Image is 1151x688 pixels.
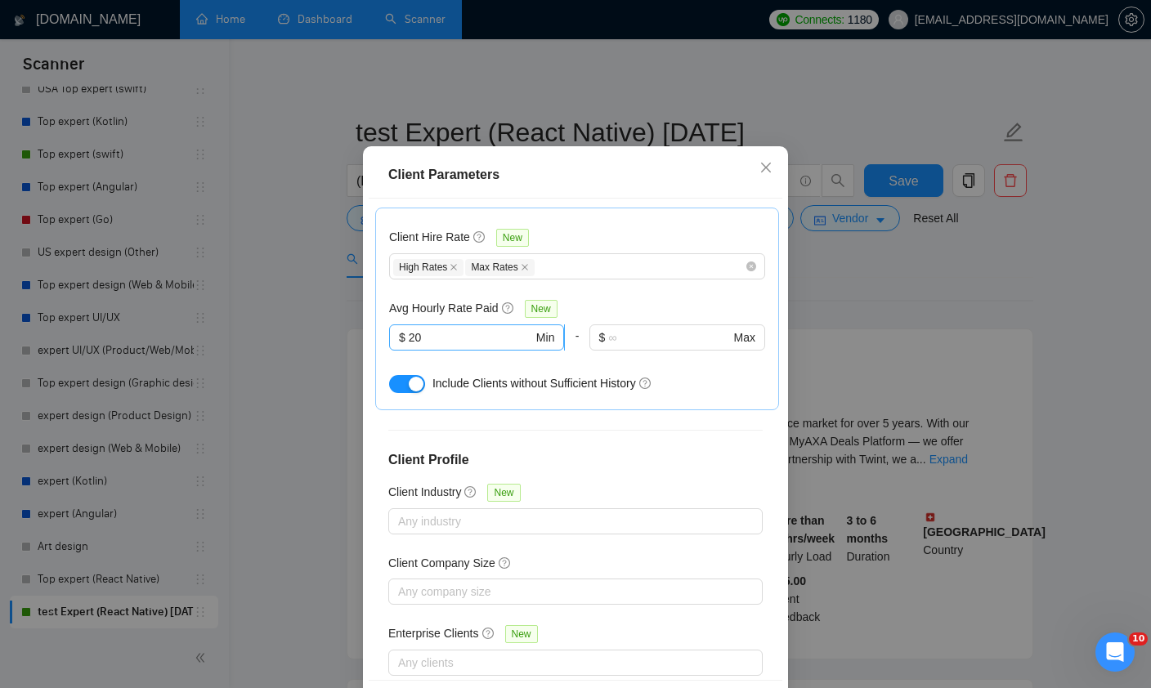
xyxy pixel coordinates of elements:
input: 0 [409,328,533,346]
span: Include Clients without Sufficient History [432,377,636,390]
span: question-circle [464,485,477,498]
h5: Client Company Size [388,554,495,572]
h5: Client Industry [388,483,461,501]
span: $ [599,328,606,346]
span: question-circle [499,556,512,570]
button: Close [744,146,788,190]
span: 10 [1129,632,1148,646]
span: question-circle [639,377,652,390]
span: question-circle [502,302,515,315]
span: close [759,161,773,174]
span: Max [734,328,755,346]
h5: Client Hire Rate [389,228,470,246]
h5: Enterprise Clients [388,624,479,642]
span: close [521,263,529,271]
span: High Rates [393,259,464,276]
span: New [505,625,538,643]
iframe: Intercom live chat [1095,632,1135,672]
span: $ [399,328,405,346]
span: close [450,263,458,271]
span: Max Rates [465,259,534,276]
div: - [565,324,589,370]
span: New [487,484,520,502]
span: New [496,229,529,247]
span: New [525,300,558,318]
span: question-circle [473,230,486,243]
h4: Client Profile [388,450,763,470]
div: Client Parameters [388,165,763,185]
span: close-circle [746,261,756,271]
input: ∞ [608,328,730,346]
span: question-circle [482,627,495,640]
h5: Avg Hourly Rate Paid [389,299,499,317]
span: Min [536,328,555,346]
